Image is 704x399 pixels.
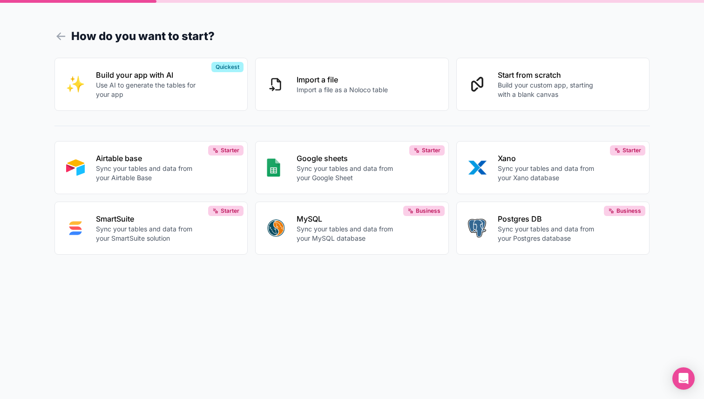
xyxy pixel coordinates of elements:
p: Use AI to generate the tables for your app [96,81,199,99]
span: Starter [422,147,440,154]
p: Google sheets [297,153,400,164]
img: INTERNAL_WITH_AI [66,75,85,94]
span: Starter [623,147,641,154]
button: SMART_SUITESmartSuiteSync your tables and data from your SmartSuite solutionStarter [54,202,248,255]
button: GOOGLE_SHEETSGoogle sheetsSync your tables and data from your Google SheetStarter [255,141,449,194]
span: Starter [221,147,239,154]
p: SmartSuite [96,213,199,224]
p: MySQL [297,213,400,224]
span: Starter [221,207,239,215]
p: Build your custom app, starting with a blank canvas [498,81,601,99]
button: XANOXanoSync your tables and data from your Xano databaseStarter [456,141,650,194]
p: Sync your tables and data from your Google Sheet [297,164,400,183]
p: Import a file as a Noloco table [297,85,388,95]
p: Sync your tables and data from your Xano database [498,164,601,183]
img: SMART_SUITE [66,219,85,237]
p: Start from scratch [498,69,601,81]
p: Sync your tables and data from your Airtable Base [96,164,199,183]
button: INTERNAL_WITH_AIBuild your app with AIUse AI to generate the tables for your appQuickest [54,58,248,111]
img: GOOGLE_SHEETS [267,158,280,177]
button: Start from scratchBuild your custom app, starting with a blank canvas [456,58,650,111]
button: AIRTABLEAirtable baseSync your tables and data from your Airtable BaseStarter [54,141,248,194]
button: Import a fileImport a file as a Noloco table [255,58,449,111]
span: Business [416,207,440,215]
p: Airtable base [96,153,199,164]
p: Build your app with AI [96,69,199,81]
span: Business [616,207,641,215]
h1: How do you want to start? [54,28,650,45]
div: Quickest [211,62,244,72]
p: Import a file [297,74,388,85]
p: Postgres DB [498,213,601,224]
p: Sync your tables and data from your MySQL database [297,224,400,243]
button: MYSQLMySQLSync your tables and data from your MySQL databaseBusiness [255,202,449,255]
p: Sync your tables and data from your Postgres database [498,224,601,243]
img: MYSQL [267,219,285,237]
div: Open Intercom Messenger [672,367,695,390]
img: AIRTABLE [66,158,85,177]
img: XANO [468,158,487,177]
button: POSTGRESPostgres DBSync your tables and data from your Postgres databaseBusiness [456,202,650,255]
p: Sync your tables and data from your SmartSuite solution [96,224,199,243]
img: POSTGRES [468,219,486,237]
p: Xano [498,153,601,164]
